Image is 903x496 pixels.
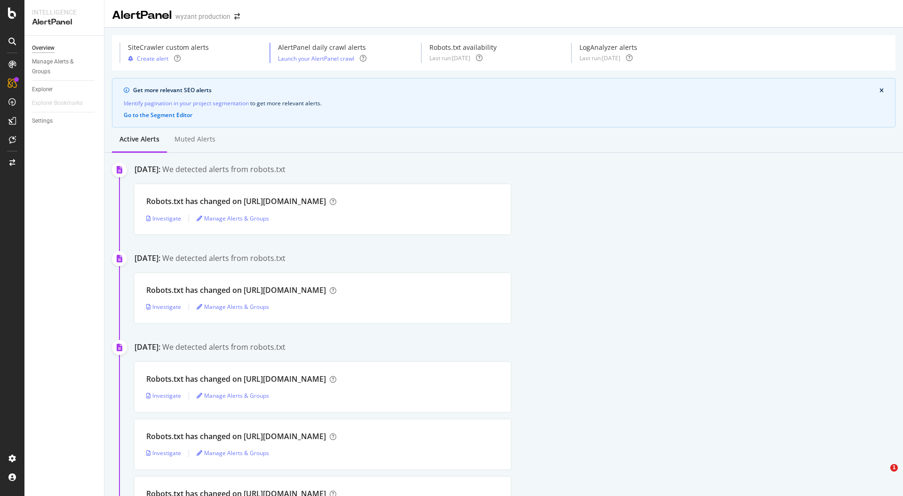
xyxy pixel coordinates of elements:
[197,388,269,403] button: Manage Alerts & Groups
[197,211,269,226] button: Manage Alerts & Groups
[197,392,269,400] a: Manage Alerts & Groups
[128,54,168,63] button: Create alert
[429,43,497,52] div: Robots.txt availability
[278,54,354,63] button: Launch your AlertPanel crawl
[135,164,160,175] div: [DATE]:
[278,55,354,63] a: Launch your AlertPanel crawl
[146,449,181,457] a: Investigate
[162,164,285,175] div: We detected alerts from robots.txt
[32,85,97,94] a: Explorer
[197,214,269,222] a: Manage Alerts & Groups
[197,449,269,457] a: Manage Alerts & Groups
[579,54,620,62] div: Last run: [DATE]
[146,211,181,226] button: Investigate
[32,85,53,94] div: Explorer
[137,55,168,63] div: Create alert
[579,43,637,52] div: LogAnalyzer alerts
[146,214,181,222] a: Investigate
[128,43,209,52] div: SiteCrawler custom alerts
[119,134,159,144] div: Active alerts
[162,342,285,353] div: We detected alerts from robots.txt
[197,446,269,461] button: Manage Alerts & Groups
[32,98,83,108] div: Explorer Bookmarks
[32,57,88,77] div: Manage Alerts & Groups
[146,196,326,207] div: Robots.txt has changed on [URL][DOMAIN_NAME]
[124,112,192,118] button: Go to the Segment Editor
[234,13,240,20] div: arrow-right-arrow-left
[175,12,230,21] div: wyzant production
[32,116,97,126] a: Settings
[146,392,181,400] a: Investigate
[32,57,97,77] a: Manage Alerts & Groups
[197,299,269,315] button: Manage Alerts & Groups
[871,464,894,487] iframe: Intercom live chat
[890,464,898,472] span: 1
[146,374,326,385] div: Robots.txt has changed on [URL][DOMAIN_NAME]
[146,303,181,311] a: Investigate
[32,8,96,17] div: Intelligence
[135,342,160,353] div: [DATE]:
[877,86,886,96] button: close banner
[32,98,92,108] a: Explorer Bookmarks
[197,303,269,311] a: Manage Alerts & Groups
[32,43,55,53] div: Overview
[146,446,181,461] button: Investigate
[429,54,470,62] div: Last run: [DATE]
[278,43,366,52] div: AlertPanel daily crawl alerts
[124,98,249,108] a: Identify pagination in your project segmentation
[135,253,160,264] div: [DATE]:
[32,43,97,53] a: Overview
[162,253,285,264] div: We detected alerts from robots.txt
[32,17,96,28] div: AlertPanel
[124,98,884,108] div: to get more relevant alerts .
[146,299,181,315] button: Investigate
[146,431,326,442] div: Robots.txt has changed on [URL][DOMAIN_NAME]
[32,116,53,126] div: Settings
[146,285,326,296] div: Robots.txt has changed on [URL][DOMAIN_NAME]
[133,86,879,94] div: Get more relevant SEO alerts
[146,388,181,403] button: Investigate
[174,134,215,144] div: Muted alerts
[112,78,895,127] div: info banner
[112,8,172,24] div: AlertPanel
